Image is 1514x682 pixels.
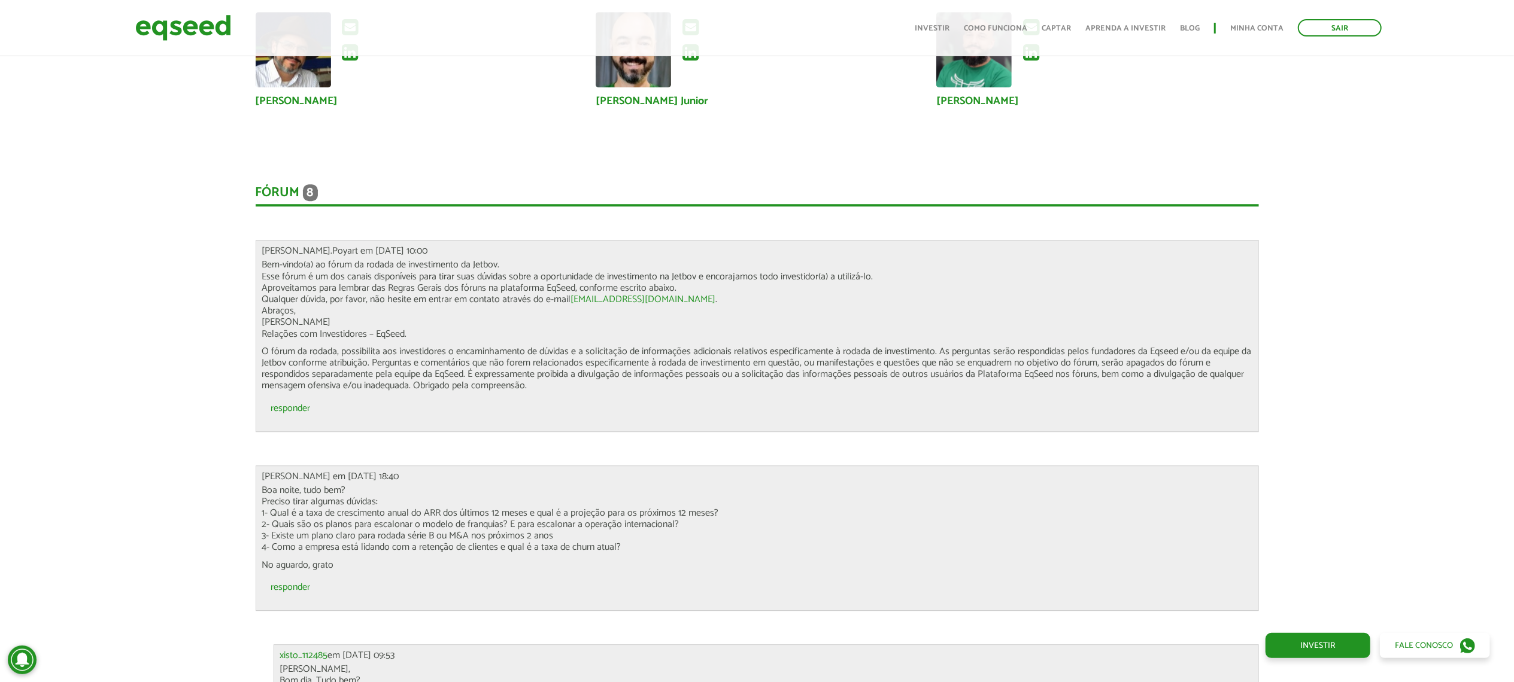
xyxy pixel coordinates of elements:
[262,468,399,485] span: [PERSON_NAME] em [DATE] 18:40
[256,184,1259,206] div: Fórum
[596,96,708,106] a: [PERSON_NAME] Junior
[271,583,311,592] a: responder
[1085,25,1166,32] a: Aprenda a investir
[1230,25,1284,32] a: Minha conta
[262,559,1252,571] p: No aguardo, grato
[1380,633,1490,658] a: Fale conosco
[271,404,311,413] a: responder
[280,647,395,663] span: em [DATE] 09:53
[964,25,1027,32] a: Como funciona
[1298,19,1382,36] a: Sair
[1266,633,1370,658] a: Investir
[571,295,716,305] a: [EMAIL_ADDRESS][DOMAIN_NAME]
[262,243,428,259] span: [PERSON_NAME].Poyart em [DATE] 10:00
[936,96,1019,106] a: [PERSON_NAME]
[262,259,1252,339] p: Bem-vindo(a) ao fórum da rodada de investimento da Jetbov. Esse fórum é um dos canais disponíveis...
[135,12,231,44] img: EqSeed
[262,485,1252,553] p: Boa noite, tudo bem? Preciso tirar algumas dúvidas: 1- Qual é a taxa de crescimento anual do ARR ...
[262,346,1252,392] p: O fórum da rodada, possibilita aos investidores o encaminhamento de dúvidas e a solicitação de in...
[1042,25,1071,32] a: Captar
[280,651,328,660] a: xisto_112485
[256,96,338,106] a: [PERSON_NAME]
[915,25,949,32] a: Investir
[303,184,318,201] span: 8
[1180,25,1200,32] a: Blog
